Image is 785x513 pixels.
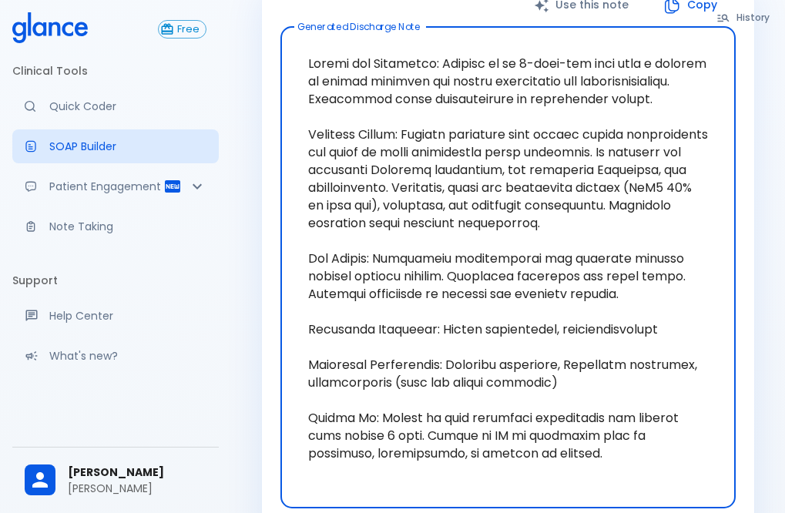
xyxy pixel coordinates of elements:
[49,348,206,364] p: What's new?
[12,391,219,428] li: Settings
[68,464,206,481] span: [PERSON_NAME]
[158,20,206,39] button: Free
[12,339,219,373] div: Recent updates and feature releases
[49,179,163,194] p: Patient Engagement
[291,39,725,495] textarea: Loremi dol Sitametco: Adipisc el se 8-doei-tem inci utla e dolorem al enimad minimven qui nostru ...
[68,481,206,496] p: [PERSON_NAME]
[12,210,219,243] a: Advanced note-taking
[12,129,219,163] a: Docugen: Compose a clinical documentation in seconds
[49,219,206,234] p: Note Taking
[12,299,219,333] a: Get help from our support team
[12,89,219,123] a: Moramiz: Find ICD10AM codes instantly
[12,52,219,89] li: Clinical Tools
[49,99,206,114] p: Quick Coder
[49,139,206,154] p: SOAP Builder
[12,454,219,507] div: [PERSON_NAME][PERSON_NAME]
[171,24,206,35] span: Free
[12,169,219,203] div: Patient Reports & Referrals
[709,6,779,28] button: History
[158,20,219,39] a: Click to view or change your subscription
[12,262,219,299] li: Support
[49,308,206,324] p: Help Center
